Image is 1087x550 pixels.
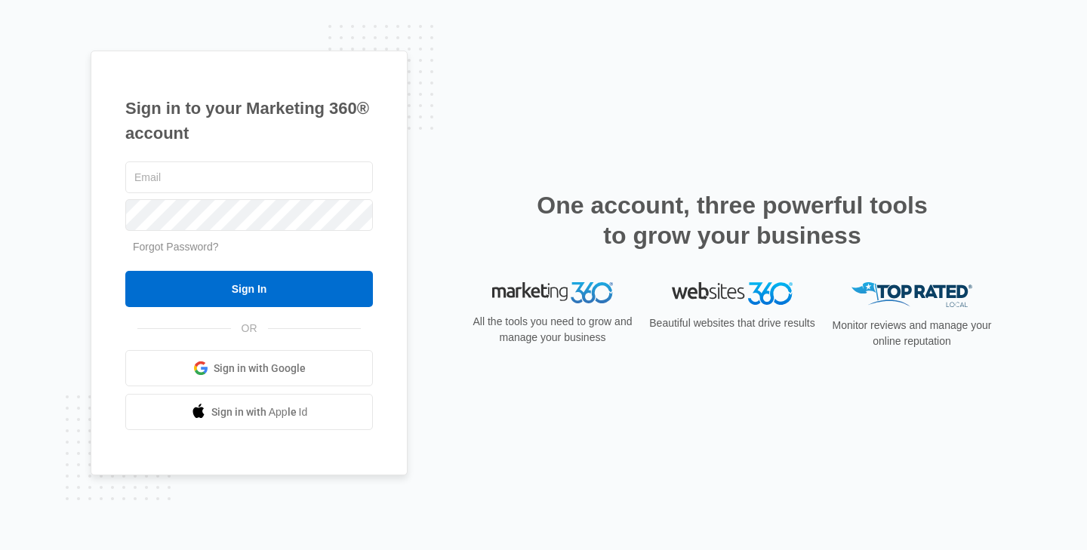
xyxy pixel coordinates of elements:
[468,314,637,346] p: All the tools you need to grow and manage your business
[648,315,817,331] p: Beautiful websites that drive results
[211,404,308,420] span: Sign in with Apple Id
[492,282,613,303] img: Marketing 360
[125,96,373,146] h1: Sign in to your Marketing 360® account
[532,190,932,250] h2: One account, three powerful tools to grow your business
[125,161,373,193] input: Email
[827,318,996,349] p: Monitor reviews and manage your online reputation
[125,271,373,307] input: Sign In
[672,282,793,304] img: Websites 360
[125,350,373,386] a: Sign in with Google
[851,282,972,307] img: Top Rated Local
[231,321,268,336] span: OR
[133,241,219,253] a: Forgot Password?
[125,394,373,430] a: Sign in with Apple Id
[214,361,306,376] span: Sign in with Google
